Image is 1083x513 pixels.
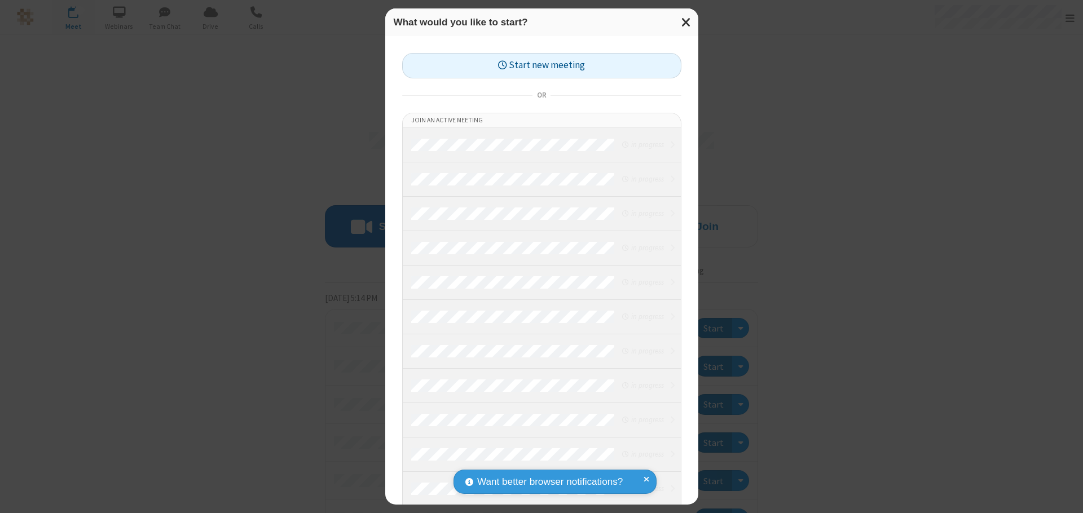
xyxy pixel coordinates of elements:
em: in progress [622,139,663,150]
button: Close modal [675,8,698,36]
em: in progress [622,346,663,356]
em: in progress [622,380,663,391]
span: or [532,87,551,103]
span: Want better browser notifications? [477,475,623,489]
em: in progress [622,242,663,253]
em: in progress [622,311,663,322]
em: in progress [622,277,663,288]
em: in progress [622,174,663,184]
em: in progress [622,208,663,219]
em: in progress [622,449,663,459]
button: Start new meeting [402,53,681,78]
h3: What would you like to start? [394,17,690,28]
li: Join an active meeting [403,113,681,128]
em: in progress [622,414,663,425]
